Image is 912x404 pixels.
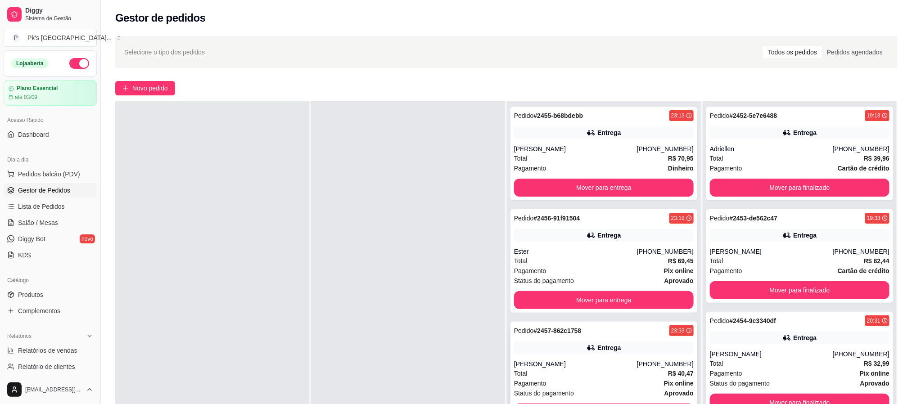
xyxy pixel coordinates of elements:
a: Lista de Pedidos [4,199,97,214]
span: Pedido [514,112,534,119]
span: [EMAIL_ADDRESS][DOMAIN_NAME] [25,386,82,393]
strong: Pix online [664,267,694,274]
span: Pedido [710,317,730,324]
span: Status do pagamento [710,378,770,388]
a: Produtos [4,287,97,302]
span: Total [710,359,723,368]
span: Relatórios de vendas [18,346,77,355]
a: Gestor de Pedidos [4,183,97,198]
div: Entrega [597,231,621,240]
div: 23:33 [671,327,685,334]
strong: R$ 82,44 [864,257,889,265]
span: Produtos [18,290,43,299]
span: Pagamento [710,368,742,378]
div: 23:13 [671,112,685,119]
h2: Gestor de pedidos [115,11,206,25]
article: Plano Essencial [17,85,58,92]
span: KDS [18,251,31,260]
div: [PHONE_NUMBER] [833,350,889,359]
strong: R$ 32,99 [864,360,889,367]
span: Status do pagamento [514,276,574,286]
button: Alterar Status [69,58,89,69]
span: Status do pagamento [514,388,574,398]
div: [PHONE_NUMBER] [833,247,889,256]
strong: Cartão de crédito [838,267,889,274]
strong: Dinheiro [668,165,694,172]
div: Catálogo [4,273,97,287]
strong: aprovado [860,380,889,387]
div: [PHONE_NUMBER] [637,247,694,256]
span: P [11,33,20,42]
strong: Pix online [860,370,889,377]
div: 20:31 [867,317,880,324]
button: [EMAIL_ADDRESS][DOMAIN_NAME] [4,379,97,400]
div: Acesso Rápido [4,113,97,127]
span: Total [514,368,528,378]
div: [PHONE_NUMBER] [833,144,889,153]
div: [PERSON_NAME] [514,144,637,153]
button: Mover para finalizado [710,281,889,299]
strong: # 2456-91f91504 [534,215,580,222]
a: DiggySistema de Gestão [4,4,97,25]
div: Entrega [793,231,817,240]
div: 19:13 [867,112,880,119]
strong: # 2452-5e7e6488 [730,112,777,119]
a: Diggy Botnovo [4,232,97,246]
div: Adriellen [710,144,833,153]
div: [PERSON_NAME] [710,247,833,256]
span: Pagamento [514,163,546,173]
div: Entrega [597,128,621,137]
strong: R$ 69,45 [668,257,694,265]
div: Ester [514,247,637,256]
span: Lista de Pedidos [18,202,65,211]
a: Dashboard [4,127,97,142]
strong: R$ 70,95 [668,155,694,162]
strong: Pix online [664,380,694,387]
strong: # 2457-862c1758 [534,327,582,334]
div: [PERSON_NAME] [514,359,637,368]
strong: R$ 40,47 [668,370,694,377]
div: Pk's [GEOGRAPHIC_DATA] ... [27,33,112,42]
span: Total [710,256,723,266]
span: Total [514,256,528,266]
div: Entrega [597,343,621,352]
div: 19:33 [867,215,880,222]
span: Pagamento [710,266,742,276]
span: Pagamento [514,266,546,276]
strong: aprovado [664,277,694,284]
span: Sistema de Gestão [25,15,93,22]
a: Relatórios de vendas [4,343,97,358]
span: Pedido [514,327,534,334]
a: KDS [4,248,97,262]
span: Novo pedido [132,83,168,93]
span: Salão / Mesas [18,218,58,227]
span: Pedido [710,215,730,222]
div: Pedidos agendados [822,46,888,58]
span: Relatórios [7,332,32,340]
div: [PERSON_NAME] [710,350,833,359]
span: Pagamento [710,163,742,173]
span: Selecione o tipo dos pedidos [124,47,205,57]
div: Entrega [793,333,817,342]
span: Pedidos balcão (PDV) [18,170,80,179]
span: Pedido [710,112,730,119]
span: Pagamento [514,378,546,388]
span: Relatório de clientes [18,362,75,371]
article: até 03/09 [15,94,37,101]
strong: aprovado [664,390,694,397]
div: Todos os pedidos [763,46,822,58]
span: Dashboard [18,130,49,139]
span: Diggy Bot [18,234,45,243]
span: Gestor de Pedidos [18,186,70,195]
button: Select a team [4,29,97,47]
a: Salão / Mesas [4,215,97,230]
div: [PHONE_NUMBER] [637,359,694,368]
button: Mover para entrega [514,179,694,197]
div: Dia a dia [4,153,97,167]
span: plus [122,85,129,91]
span: Total [514,153,528,163]
button: Mover para entrega [514,291,694,309]
button: Mover para finalizado [710,179,889,197]
div: [PHONE_NUMBER] [637,144,694,153]
strong: R$ 39,96 [864,155,889,162]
